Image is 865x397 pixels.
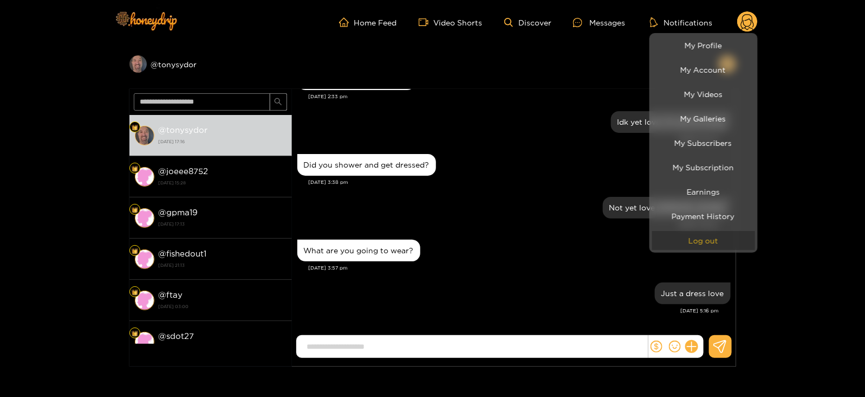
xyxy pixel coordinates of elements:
a: Payment History [652,207,755,226]
a: My Videos [652,85,755,104]
a: Earnings [652,182,755,201]
a: My Subscription [652,158,755,177]
button: Log out [652,231,755,250]
a: My Profile [652,36,755,55]
a: My Account [652,60,755,79]
a: My Galleries [652,109,755,128]
a: My Subscribers [652,133,755,152]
